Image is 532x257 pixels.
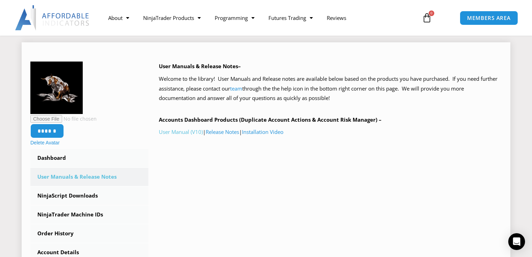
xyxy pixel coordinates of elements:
a: Release Notes [206,128,239,135]
div: Open Intercom Messenger [508,233,525,250]
b: Accounts Dashboard Products (Duplicate Account Actions & Account Risk Manager) – [159,116,382,123]
a: Reviews [320,10,353,26]
nav: Menu [101,10,415,26]
a: team [230,85,242,92]
a: NinjaTrader Products [136,10,208,26]
b: User Manuals & Release Notes– [159,63,241,70]
a: User Manuals & Release Notes [30,168,148,186]
p: Welcome to the library! User Manuals and Release notes are available below based on the products ... [159,74,502,103]
a: User Manual (V10) [159,128,203,135]
img: Bull-150x150.png [30,62,83,114]
a: NinjaScript Downloads [30,187,148,205]
a: 0 [412,8,442,28]
a: About [101,10,136,26]
a: Dashboard [30,149,148,167]
a: Delete Avatar [30,140,60,145]
a: Futures Trading [261,10,320,26]
p: | | [159,127,502,137]
img: LogoAI [15,5,90,30]
a: Order History [30,224,148,243]
span: 0 [429,10,434,16]
a: MEMBERS AREA [460,11,518,25]
a: Installation Video [242,128,283,135]
a: NinjaTrader Machine IDs [30,206,148,224]
span: MEMBERS AREA [467,15,511,21]
a: Programming [208,10,261,26]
